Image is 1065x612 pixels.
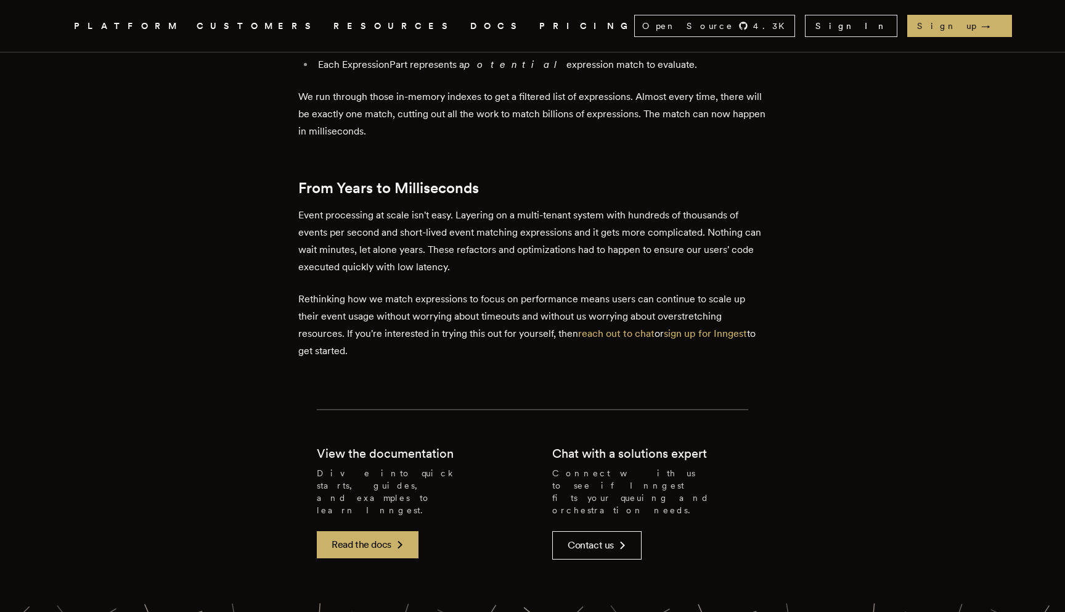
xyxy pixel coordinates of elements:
span: → [981,20,1002,32]
p: Rethinking how we match expressions to focus on performance means users can continue to scale up ... [298,291,767,360]
h2: View the documentation [317,445,454,462]
p: Connect with us to see if Inngest fits your queuing and orchestration needs. [552,467,748,516]
a: CUSTOMERS [197,19,319,34]
a: DOCS [470,19,524,34]
h2: Chat with a solutions expert [552,445,707,462]
a: Contact us [552,531,642,560]
a: sign up for Inngest [664,328,747,339]
em: potential [464,59,566,70]
p: We run through those in-memory indexes to get a filtered list of expressions. Almost every time, ... [298,88,767,140]
a: reach out to chat [578,328,655,339]
a: Read the docs [317,531,418,558]
a: PRICING [539,19,634,34]
button: RESOURCES [333,19,455,34]
li: Each ExpressionPart represents a expression match to evaluate. [314,56,767,73]
h2: From Years to Milliseconds [298,180,767,197]
p: Event processing at scale isn't easy. Layering on a multi-tenant system with hundreds of thousand... [298,207,767,276]
span: 4.3 K [753,20,792,32]
a: Sign In [805,15,897,37]
p: Dive into quick starts, guides, and examples to learn Inngest. [317,467,513,516]
span: Open Source [642,20,733,32]
button: PLATFORM [74,19,182,34]
a: Sign up [907,15,1012,37]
